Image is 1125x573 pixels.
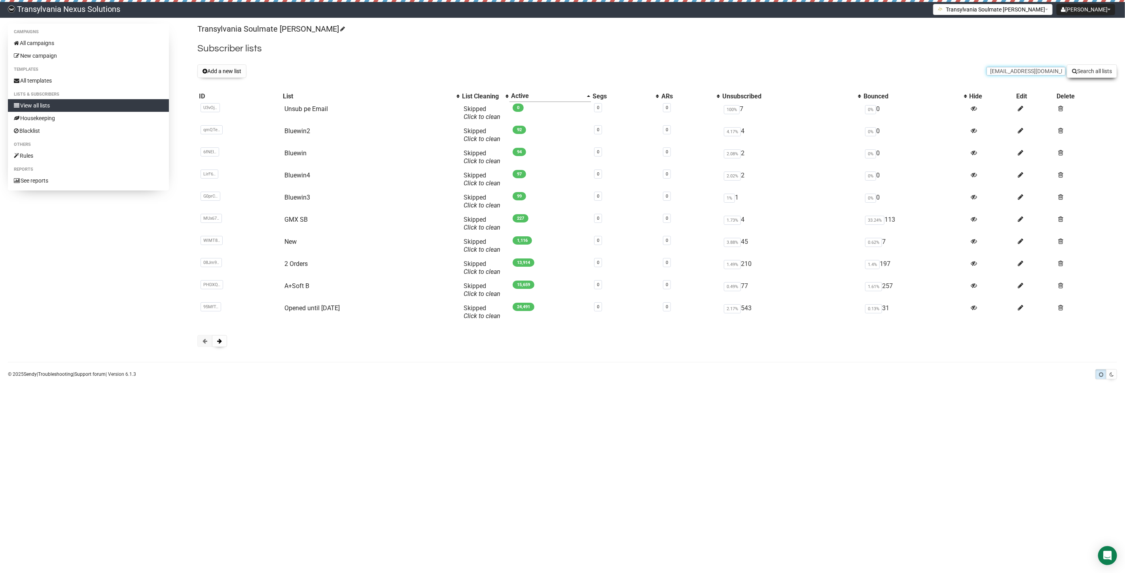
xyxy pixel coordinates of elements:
a: Click to clean [464,157,500,165]
a: Support forum [74,371,106,377]
li: Campaigns [8,27,169,37]
td: 7 [862,235,968,257]
th: Bounced: No sort applied, activate to apply an ascending sort [862,90,968,102]
span: 3.88% [724,238,741,247]
span: 1.61% [865,282,882,291]
span: Skipped [464,172,500,187]
span: Skipped [464,194,500,209]
span: PHDXQ.. [201,280,223,289]
span: 1,116 [513,236,532,245]
span: 2.17% [724,304,741,313]
span: 33.24% [865,216,884,225]
td: 0 [862,168,968,190]
a: Bluewin4 [284,172,310,179]
span: qmQTe.. [201,125,223,134]
span: Skipped [464,238,500,253]
div: List [283,92,453,100]
a: Housekeeping [8,112,169,124]
th: List Cleaning: No sort applied, activate to apply an ascending sort [460,90,509,102]
span: Skipped [464,127,500,143]
a: Click to clean [464,312,500,320]
li: Lists & subscribers [8,90,169,99]
td: 4 [721,213,862,235]
button: Transylvania Soulmate [PERSON_NAME] [933,4,1053,15]
div: ID [199,92,280,100]
a: GMX SB [284,216,308,223]
th: Delete: No sort applied, sorting is disabled [1055,90,1117,102]
p: © 2025 | | | Version 6.1.3 [8,370,136,379]
a: A+Soft B [284,282,309,290]
th: Edit: No sort applied, sorting is disabled [1015,90,1055,102]
a: Click to clean [464,179,500,187]
a: Rules [8,149,169,162]
a: Click to clean [464,290,500,298]
a: 0 [597,238,599,243]
td: 1 [721,190,862,213]
a: Transylvania Soulmate [PERSON_NAME] [197,24,344,34]
span: LirF6.. [201,170,218,179]
th: Active: Ascending sort applied, activate to apply a descending sort [509,90,591,102]
a: Troubleshooting [38,371,73,377]
th: Hide: No sort applied, sorting is disabled [968,90,1015,102]
div: Hide [970,92,1013,100]
a: Click to clean [464,202,500,209]
td: 2 [721,168,862,190]
td: 2 [721,146,862,168]
a: 0 [666,304,668,309]
span: 0.49% [724,282,741,291]
span: 94 [513,148,526,156]
button: Search all lists [1067,64,1117,78]
span: 100% [724,105,740,114]
a: 0 [666,172,668,177]
a: 0 [597,105,599,110]
span: 1% [724,194,735,203]
span: 99 [513,192,526,200]
li: Others [8,140,169,149]
span: 0 [513,104,524,112]
span: 95MfT.. [201,302,221,311]
td: 113 [862,213,968,235]
a: Blacklist [8,124,169,137]
span: 2.08% [724,149,741,158]
a: Click to clean [464,135,500,143]
a: 0 [666,149,668,155]
a: All templates [8,74,169,87]
a: 0 [666,260,668,265]
span: WlMT8.. [201,236,223,245]
a: 0 [666,127,668,132]
h2: Subscriber lists [197,41,1117,56]
a: 0 [597,149,599,155]
button: [PERSON_NAME] [1057,4,1115,15]
td: 0 [862,190,968,213]
span: 0% [865,194,876,203]
td: 257 [862,279,968,301]
a: New campaign [8,49,169,62]
td: 77 [721,279,862,301]
a: View all lists [8,99,169,112]
a: All campaigns [8,37,169,49]
span: Skipped [464,216,500,231]
span: 2.02% [724,172,741,181]
td: 0 [862,124,968,146]
span: 0% [865,105,876,114]
div: Edit [1017,92,1054,100]
a: 0 [597,194,599,199]
span: MUx67.. [201,214,222,223]
a: Bluewin2 [284,127,310,135]
li: Reports [8,165,169,174]
a: Sendy [24,371,37,377]
a: Click to clean [464,246,500,253]
div: Active [511,92,583,100]
span: 6fNEI.. [201,147,219,156]
span: 0.13% [865,304,882,313]
a: 0 [597,216,599,221]
div: List Cleaning [462,92,502,100]
a: 0 [666,216,668,221]
a: Unsub pe Email [284,105,328,113]
span: 13,914 [513,258,534,267]
a: 0 [597,282,599,287]
span: Skipped [464,304,500,320]
li: Templates [8,65,169,74]
span: 0% [865,149,876,158]
div: Delete [1057,92,1116,100]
